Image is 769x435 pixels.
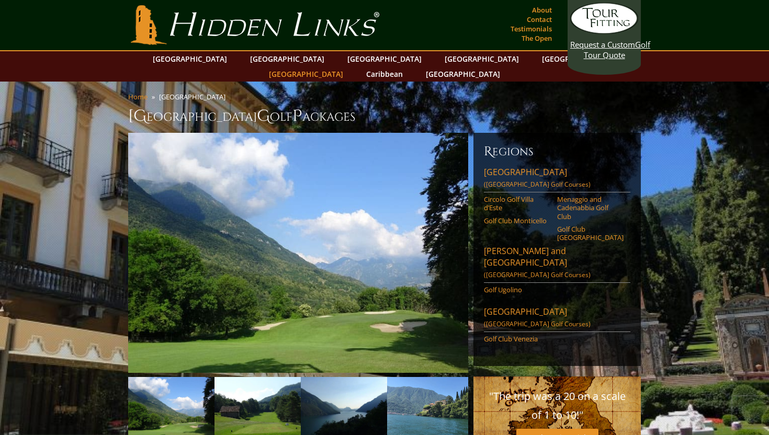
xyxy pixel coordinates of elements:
[508,21,555,36] a: Testimonials
[557,225,624,242] a: Golf Club [GEOGRAPHIC_DATA]
[484,285,550,294] a: Golf Ugolino
[128,106,641,127] h1: [GEOGRAPHIC_DATA] olf ackages
[421,66,505,82] a: [GEOGRAPHIC_DATA]
[524,12,555,27] a: Contact
[484,270,591,279] span: ([GEOGRAPHIC_DATA] Golf Courses)
[484,319,591,328] span: ([GEOGRAPHIC_DATA] Golf Courses)
[484,306,630,332] a: [GEOGRAPHIC_DATA]([GEOGRAPHIC_DATA] Golf Courses)
[484,180,591,189] span: ([GEOGRAPHIC_DATA] Golf Courses)
[159,92,230,101] li: [GEOGRAPHIC_DATA]
[537,51,621,66] a: [GEOGRAPHIC_DATA]
[570,3,638,60] a: Request a CustomGolf Tour Quote
[292,106,302,127] span: P
[557,195,624,221] a: Menaggio and Cadenabbia Golf Club
[264,66,348,82] a: [GEOGRAPHIC_DATA]
[484,195,550,212] a: Circolo Golf Villa d’Este
[484,166,630,192] a: [GEOGRAPHIC_DATA]([GEOGRAPHIC_DATA] Golf Courses)
[245,51,330,66] a: [GEOGRAPHIC_DATA]
[484,143,630,160] h6: Regions
[257,106,270,127] span: G
[342,51,427,66] a: [GEOGRAPHIC_DATA]
[484,216,550,225] a: Golf Club Monticello
[484,335,550,343] a: Golf Club Venezia
[484,387,630,425] p: "The trip was a 20 on a scale of 1 to 10!"
[361,66,408,82] a: Caribbean
[128,92,148,101] a: Home
[439,51,524,66] a: [GEOGRAPHIC_DATA]
[484,245,630,283] a: [PERSON_NAME] and [GEOGRAPHIC_DATA]([GEOGRAPHIC_DATA] Golf Courses)
[519,31,555,45] a: The Open
[148,51,232,66] a: [GEOGRAPHIC_DATA]
[570,39,635,50] span: Request a Custom
[529,3,555,17] a: About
